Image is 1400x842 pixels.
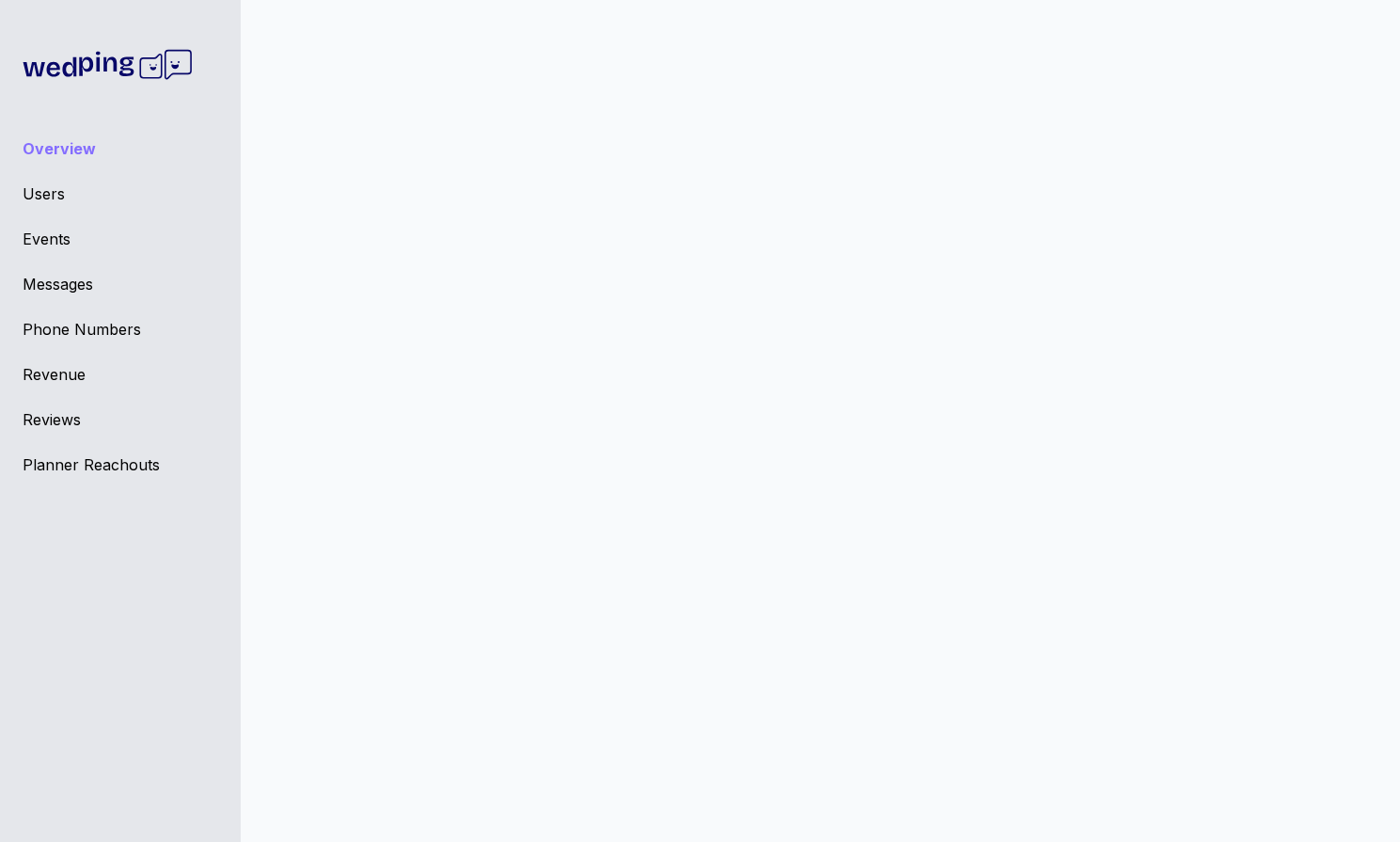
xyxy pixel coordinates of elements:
a: Planner Reachouts [23,453,218,476]
a: Revenue [23,363,218,386]
a: Users [23,183,218,205]
a: Messages [23,273,218,295]
a: Phone Numbers [23,318,218,341]
a: Reviews [23,408,218,431]
a: Events [23,228,218,250]
a: Overview [23,137,218,160]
